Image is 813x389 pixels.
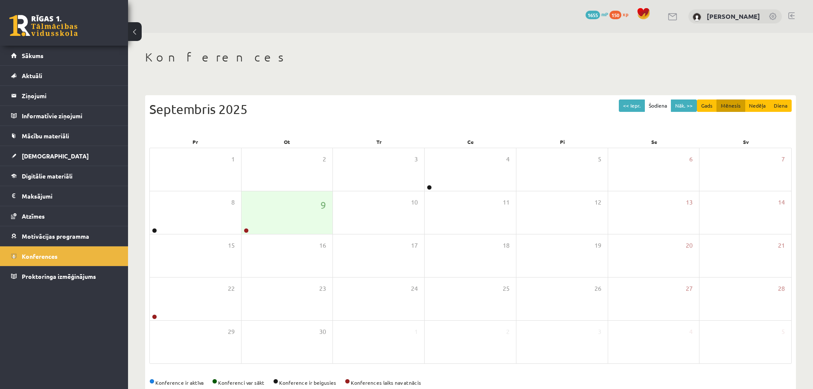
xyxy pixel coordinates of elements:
[745,99,770,112] button: Nedēļa
[686,241,693,250] span: 20
[503,241,510,250] span: 18
[22,212,45,220] span: Atzīmes
[506,327,510,336] span: 2
[319,241,326,250] span: 16
[22,72,42,79] span: Aktuāli
[689,327,693,336] span: 4
[323,155,326,164] span: 2
[11,46,117,65] a: Sākums
[693,13,701,21] img: Emīls Ozoliņš
[586,11,608,18] a: 1655 mP
[149,99,792,119] div: Septembris 2025
[717,99,745,112] button: Mēnesis
[689,155,693,164] span: 6
[22,186,117,206] legend: Maksājumi
[686,284,693,293] span: 27
[149,136,241,148] div: Pr
[411,284,418,293] span: 24
[11,186,117,206] a: Maksājumi
[228,327,235,336] span: 29
[11,246,117,266] a: Konferences
[11,126,117,146] a: Mācību materiāli
[608,136,700,148] div: Se
[619,99,645,112] button: << Iepr.
[594,241,601,250] span: 19
[22,86,117,105] legend: Ziņojumi
[778,198,785,207] span: 14
[145,50,796,64] h1: Konferences
[609,11,632,18] a: 150 xp
[503,198,510,207] span: 11
[22,232,89,240] span: Motivācijas programma
[598,327,601,336] span: 3
[609,11,621,19] span: 150
[11,226,117,246] a: Motivācijas programma
[516,136,608,148] div: Pi
[644,99,671,112] button: Šodiena
[11,146,117,166] a: [DEMOGRAPHIC_DATA]
[319,284,326,293] span: 23
[778,241,785,250] span: 21
[697,99,717,112] button: Gads
[231,155,235,164] span: 1
[319,327,326,336] span: 30
[623,11,628,18] span: xp
[11,86,117,105] a: Ziņojumi
[411,198,418,207] span: 10
[11,66,117,85] a: Aktuāli
[769,99,792,112] button: Diena
[671,99,697,112] button: Nāk. >>
[700,136,792,148] div: Sv
[228,284,235,293] span: 22
[411,241,418,250] span: 17
[22,152,89,160] span: [DEMOGRAPHIC_DATA]
[22,252,58,260] span: Konferences
[11,266,117,286] a: Proktoringa izmēģinājums
[228,241,235,250] span: 15
[503,284,510,293] span: 25
[241,136,333,148] div: Ot
[601,11,608,18] span: mP
[321,198,326,212] span: 9
[414,155,418,164] span: 3
[425,136,516,148] div: Ce
[414,327,418,336] span: 1
[11,106,117,126] a: Informatīvie ziņojumi
[11,166,117,186] a: Digitālie materiāli
[333,136,425,148] div: Tr
[11,206,117,226] a: Atzīmes
[594,284,601,293] span: 26
[598,155,601,164] span: 5
[149,379,792,386] div: Konference ir aktīva Konferenci var sākt Konference ir beigusies Konferences laiks nav atnācis
[9,15,78,36] a: Rīgas 1. Tālmācības vidusskola
[22,106,117,126] legend: Informatīvie ziņojumi
[686,198,693,207] span: 13
[22,272,96,280] span: Proktoringa izmēģinājums
[22,132,69,140] span: Mācību materiāli
[586,11,600,19] span: 1655
[22,52,44,59] span: Sākums
[506,155,510,164] span: 4
[707,12,760,20] a: [PERSON_NAME]
[594,198,601,207] span: 12
[781,155,785,164] span: 7
[231,198,235,207] span: 8
[778,284,785,293] span: 28
[781,327,785,336] span: 5
[22,172,73,180] span: Digitālie materiāli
